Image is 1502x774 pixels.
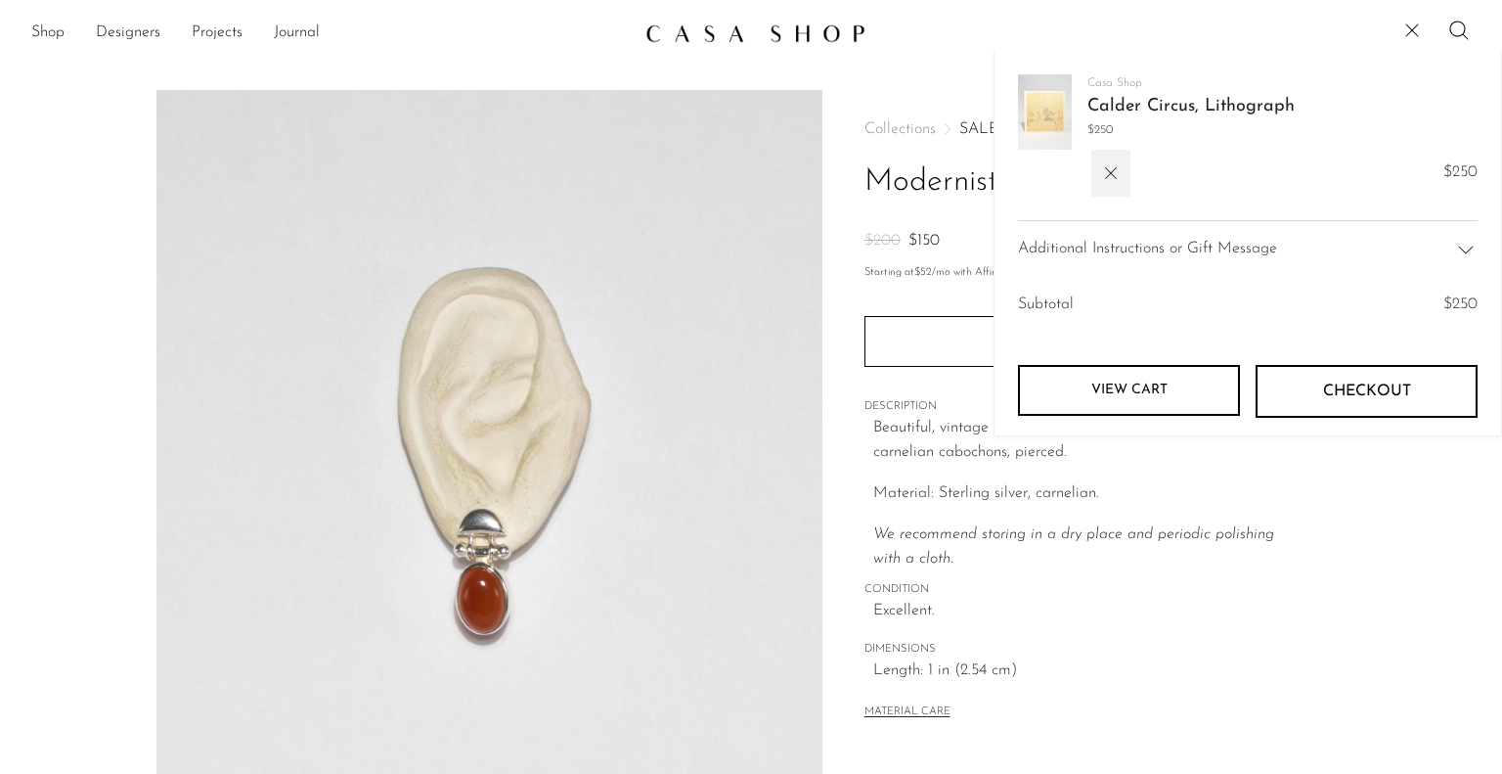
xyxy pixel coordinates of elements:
p: Beautiful, vintage modernist sterling earrings with polished oval carnelian cabochons, pierced. [873,416,1304,466]
span: $250 [1443,296,1478,312]
p: Material: Sterling silver, carnelian. [873,481,1304,507]
a: Shop [31,21,65,46]
i: We recommend storing in a dry place and periodic polishing with a cloth. [873,526,1274,568]
button: MATERIAL CARE [864,706,950,720]
p: Starting at /mo with Affirm. [864,264,1304,282]
a: Designers [96,21,160,46]
span: $52 [914,267,932,278]
span: $250 [1443,160,1478,186]
span: $150 [908,233,940,249]
h1: Modernist Carnelian Earrings [864,158,1304,207]
span: Excellent. [873,599,1304,624]
button: Checkout [1256,365,1478,418]
div: Additional Instructions or Gift Message [1018,220,1478,278]
a: Casa Shop [1087,77,1142,89]
a: Calder Circus, Lithograph [1087,98,1295,115]
span: $200 [864,233,901,249]
a: Journal [274,21,320,46]
nav: Breadcrumbs [864,121,1304,137]
span: DESCRIPTION [864,398,1304,416]
a: SALE [959,121,998,137]
nav: Desktop navigation [31,17,630,50]
span: Length: 1 in (2.54 cm) [873,659,1304,684]
span: Additional Instructions or Gift Message [1018,237,1277,262]
span: $250 [1087,121,1295,140]
a: View cart [1018,365,1240,416]
span: CONDITION [864,581,1304,599]
ul: NEW HEADER MENU [31,17,630,50]
span: DIMENSIONS [864,641,1304,659]
button: Add to cart [864,316,1304,367]
span: Collections [864,121,936,137]
img: Calder Circus, Lithograph [1018,74,1072,150]
span: Subtotal [1018,293,1074,318]
span: Checkout [1323,383,1411,401]
a: Projects [192,21,243,46]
